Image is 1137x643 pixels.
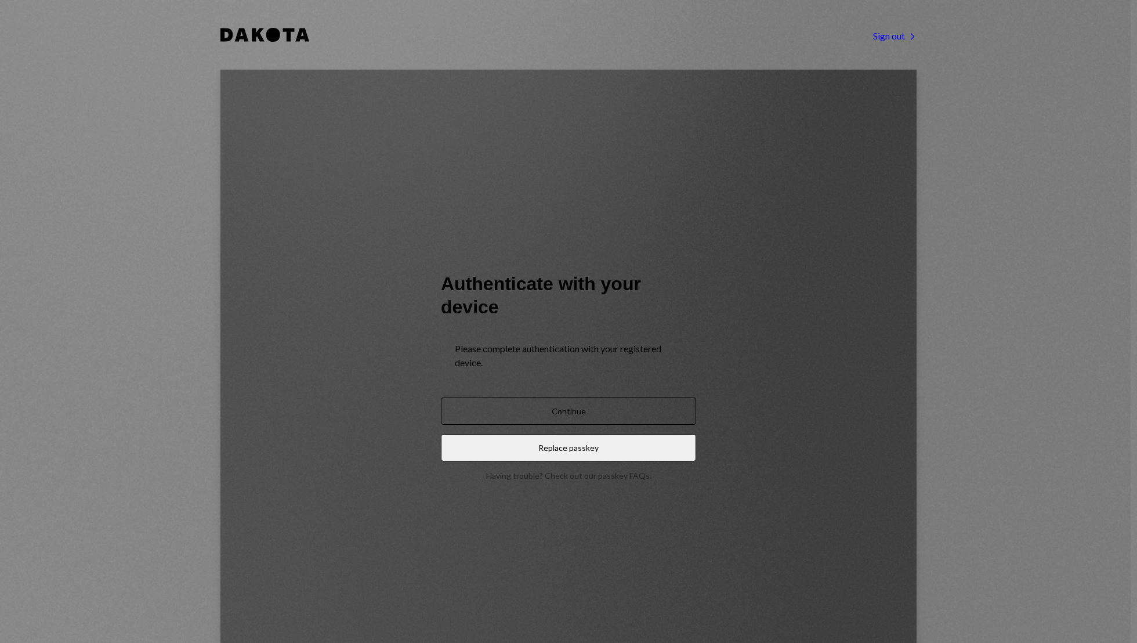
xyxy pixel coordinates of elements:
[486,471,651,481] div: Having trouble? Check out our .
[441,398,696,425] button: Continue
[598,471,650,481] a: passkey FAQs
[441,434,696,461] button: Replace passkey
[455,342,682,370] div: Please complete authentication with your registered device.
[873,29,917,41] a: Sign out
[873,30,917,41] div: Sign out
[441,272,696,319] h1: Authenticate with your device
